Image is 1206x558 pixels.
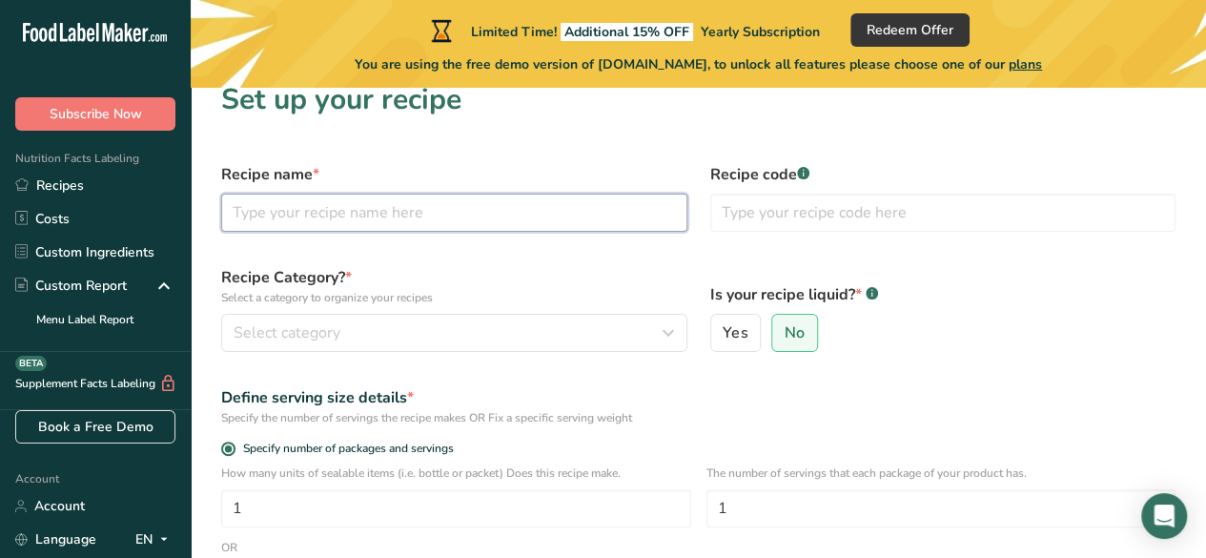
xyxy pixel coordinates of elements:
input: Type your recipe name here [221,194,687,232]
div: Open Intercom Messenger [1141,493,1187,539]
div: Specify the number of servings the recipe makes OR Fix a specific serving weight [221,409,1175,426]
span: Specify number of packages and servings [235,442,454,456]
span: Yes [723,323,747,342]
div: BETA [15,356,47,371]
button: Subscribe Now [15,97,175,131]
span: Select category [234,321,340,344]
p: The number of servings that each package of your product has. [706,465,1176,482]
span: Subscribe Now [50,104,142,124]
span: Yearly Subscription [701,23,820,41]
a: Language [15,523,96,556]
h1: Set up your recipe [221,78,1175,121]
label: Recipe code [710,163,1176,186]
input: Type your recipe code here [710,194,1176,232]
span: plans [1009,55,1042,73]
div: OR [210,539,249,556]
div: EN [135,528,175,551]
a: Book a Free Demo [15,410,175,444]
span: No [785,323,805,342]
span: Additional 15% OFF [561,23,693,41]
span: You are using the free demo version of [DOMAIN_NAME], to unlock all features please choose one of... [355,54,1042,74]
label: Is your recipe liquid? [710,283,1176,306]
label: Recipe Category? [221,266,687,306]
button: Redeem Offer [850,13,970,47]
div: Limited Time! [427,19,820,42]
p: How many units of sealable items (i.e. bottle or packet) Does this recipe make. [221,465,691,482]
span: Redeem Offer [867,20,953,40]
div: Custom Report [15,276,127,296]
button: Select category [221,314,687,352]
div: Define serving size details [221,386,1175,409]
label: Recipe name [221,163,687,186]
p: Select a category to organize your recipes [221,289,687,306]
